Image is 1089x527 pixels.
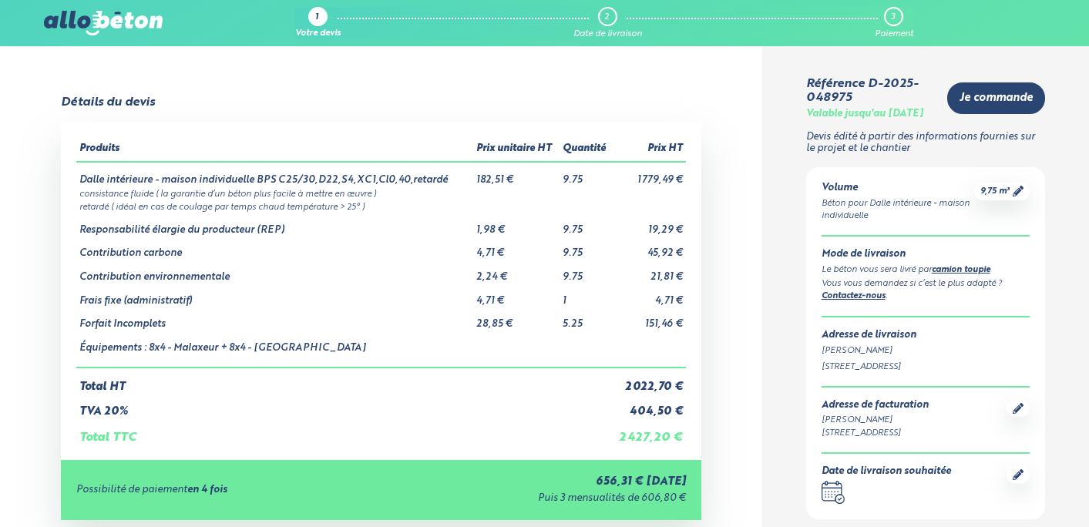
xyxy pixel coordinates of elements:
[76,331,473,368] td: Équipements : 8x4 - Malaxeur + 8x4 - [GEOGRAPHIC_DATA]
[612,137,686,162] th: Prix HT
[822,277,1030,304] div: Vous vous demandez si c’est le plus adapté ? .
[473,137,560,162] th: Prix unitaire HT
[44,11,163,35] img: allobéton
[612,393,686,418] td: 404,50 €
[822,263,1030,277] div: Le béton vous sera livré par
[560,284,612,307] td: 1
[573,7,642,39] a: 2 Date de livraison
[76,418,611,445] td: Total TTC
[76,186,686,200] td: consistance fluide ( la garantie d’un béton plus facile à mettre en œuvre )
[612,236,686,260] td: 45,92 €
[295,7,341,39] a: 1 Votre devis
[76,200,686,213] td: retardé ( idéal en cas de coulage par temps chaud température > 25° )
[822,427,929,440] div: [STREET_ADDRESS]
[612,213,686,237] td: 19,29 €
[612,284,686,307] td: 4,71 €
[315,13,318,23] div: 1
[822,414,929,427] div: [PERSON_NAME]
[76,485,384,496] div: Possibilité de paiement
[875,7,913,39] a: 3 Paiement
[612,307,686,331] td: 151,46 €
[952,467,1072,510] iframe: Help widget launcher
[822,400,929,411] div: Adresse de facturation
[473,236,560,260] td: 4,71 €
[822,466,951,478] div: Date de livraison souhaitée
[891,12,895,22] div: 3
[473,260,560,284] td: 2,24 €
[187,485,227,495] strong: en 4 fois
[76,307,473,331] td: Forfait Incomplets
[560,307,612,331] td: 5.25
[560,236,612,260] td: 9.75
[473,213,560,237] td: 1,98 €
[76,137,473,162] th: Produits
[76,284,473,307] td: Frais fixe (administratif)
[806,109,923,120] div: Valable jusqu'au [DATE]
[947,82,1045,114] a: Je commande
[76,162,473,186] td: Dalle intérieure - maison individuelle BPS C25/30,D22,S4,XC1,Cl0,40,retardé
[76,213,473,237] td: Responsabilité élargie du producteur (REP)
[473,162,560,186] td: 182,51 €
[473,307,560,331] td: 28,85 €
[560,213,612,237] td: 9.75
[822,197,975,223] div: Béton pour Dalle intérieure - maison individuelle
[612,260,686,284] td: 21,81 €
[932,266,990,274] a: camion toupie
[822,249,1030,260] div: Mode de livraison
[806,77,936,106] div: Référence D-2025-048975
[822,344,1030,357] div: [PERSON_NAME]
[76,368,611,394] td: Total HT
[822,361,1030,374] div: [STREET_ADDRESS]
[560,137,612,162] th: Quantité
[76,393,611,418] td: TVA 20%
[822,183,975,194] div: Volume
[612,162,686,186] td: 1 779,49 €
[385,475,686,488] div: 656,31 € [DATE]
[806,132,1046,154] p: Devis édité à partir des informations fournies sur le projet et le chantier
[473,284,560,307] td: 4,71 €
[612,418,686,445] td: 2 427,20 €
[385,493,686,505] div: Puis 3 mensualités de 606,80 €
[822,330,1030,341] div: Adresse de livraison
[822,292,886,300] a: Contactez-nous
[612,368,686,394] td: 2 022,70 €
[560,162,612,186] td: 9.75
[295,29,341,39] div: Votre devis
[960,92,1033,105] span: Je commande
[875,29,913,39] div: Paiement
[560,260,612,284] td: 9.75
[76,260,473,284] td: Contribution environnementale
[604,12,609,22] div: 2
[76,236,473,260] td: Contribution carbone
[573,29,642,39] div: Date de livraison
[61,96,155,109] div: Détails du devis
